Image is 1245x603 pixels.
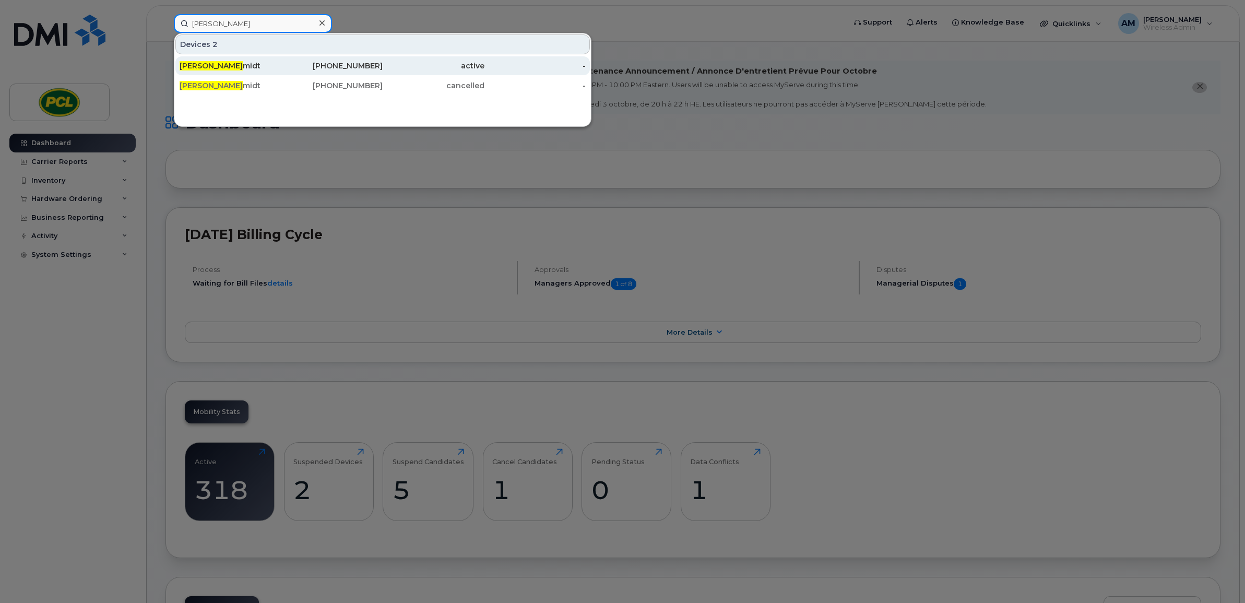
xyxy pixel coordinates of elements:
div: cancelled [383,80,484,91]
div: [PHONE_NUMBER] [281,61,383,71]
div: active [383,61,484,71]
span: [PERSON_NAME] [180,81,243,90]
span: 2 [212,39,218,50]
div: midt [180,61,281,71]
div: midt [180,80,281,91]
div: - [484,61,586,71]
a: [PERSON_NAME]midt[PHONE_NUMBER]cancelled- [175,76,590,95]
div: [PHONE_NUMBER] [281,80,383,91]
span: [PERSON_NAME] [180,61,243,70]
div: Devices [175,34,590,54]
a: [PERSON_NAME]midt[PHONE_NUMBER]active- [175,56,590,75]
div: - [484,80,586,91]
